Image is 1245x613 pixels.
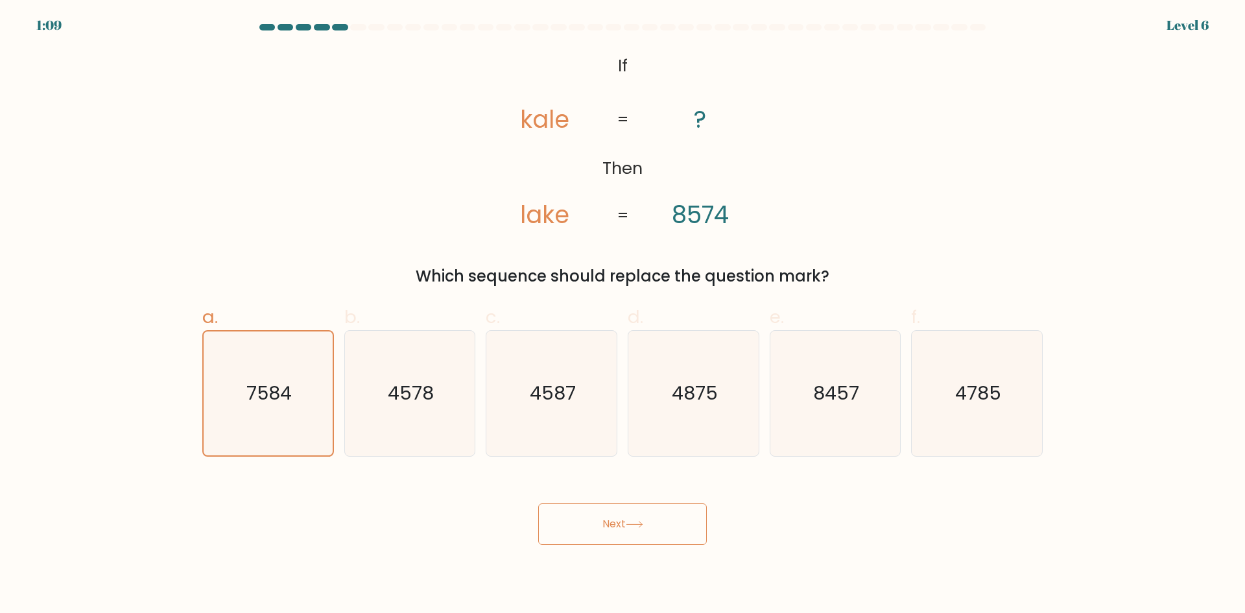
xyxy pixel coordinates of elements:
[617,108,629,132] tspan: =
[628,304,643,330] span: d.
[520,102,569,136] tspan: kale
[770,304,784,330] span: e.
[694,102,706,136] tspan: ?
[672,198,729,232] tspan: 8574
[202,304,218,330] span: a.
[210,265,1035,288] div: Which sequence should replace the question mark?
[530,380,576,406] text: 4587
[520,198,569,232] tspan: lake
[246,380,292,406] text: 7584
[955,380,1001,406] text: 4785
[473,49,772,234] svg: @import url('[URL][DOMAIN_NAME]);
[538,503,707,545] button: Next
[911,304,920,330] span: f.
[388,380,434,406] text: 4578
[36,16,62,35] div: 1:09
[617,204,629,227] tspan: =
[486,304,500,330] span: c.
[602,157,643,180] tspan: Then
[618,54,628,77] tspan: If
[813,380,859,406] text: 8457
[1167,16,1209,35] div: Level 6
[344,304,360,330] span: b.
[672,380,718,406] text: 4875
